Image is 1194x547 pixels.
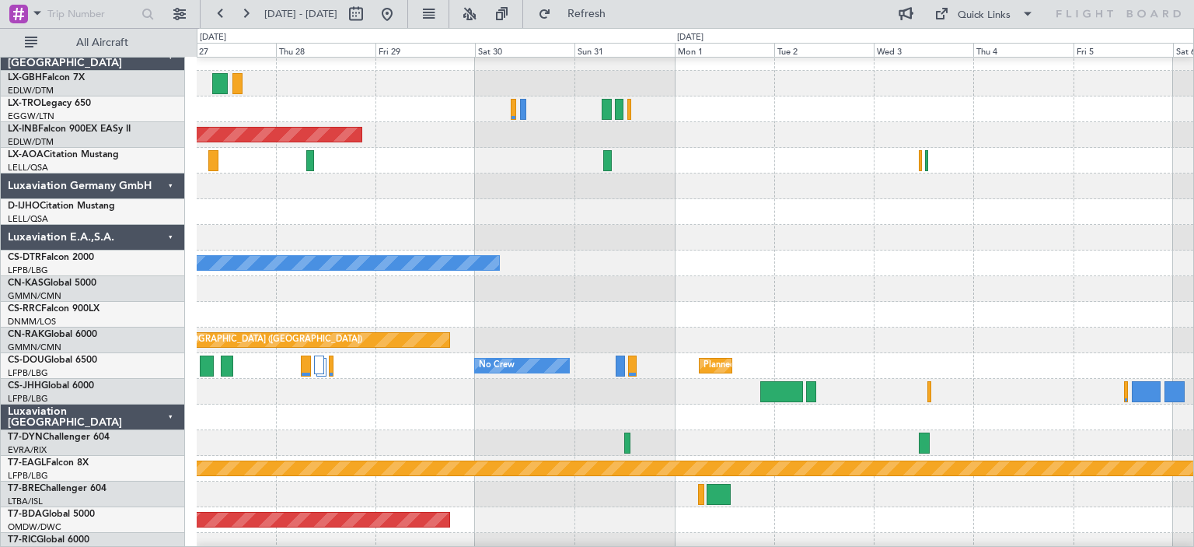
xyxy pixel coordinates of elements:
div: Planned Maint [GEOGRAPHIC_DATA] ([GEOGRAPHIC_DATA]) [703,354,948,377]
div: Wed 27 [176,43,275,57]
a: T7-DYNChallenger 604 [8,433,110,442]
button: Quick Links [927,2,1042,26]
div: [DATE] [200,31,226,44]
span: LX-GBH [8,73,42,82]
button: Refresh [531,2,624,26]
a: LFPB/LBG [8,367,48,379]
span: CS-JHH [8,381,41,391]
a: LX-AOACitation Mustang [8,150,119,160]
span: Refresh [554,9,620,19]
button: All Aircraft [17,30,169,55]
a: T7-RICGlobal 6000 [8,535,89,545]
span: T7-DYN [8,433,43,442]
a: OMDW/DWC [8,521,61,533]
span: LX-INB [8,124,38,134]
div: Wed 3 [874,43,973,57]
div: Quick Links [958,8,1011,23]
a: CN-KASGlobal 5000 [8,279,96,288]
a: LFPB/LBG [8,265,48,276]
span: D-IJHO [8,202,40,211]
a: EGGW/LTN [8,110,54,122]
div: Sun 31 [574,43,674,57]
div: Thu 28 [276,43,375,57]
a: CS-DOUGlobal 6500 [8,356,97,365]
span: T7-EAGL [8,458,46,468]
a: D-IJHOCitation Mustang [8,202,115,211]
a: LFPB/LBG [8,470,48,482]
a: DNMM/LOS [8,316,56,328]
div: Fri 29 [375,43,475,57]
a: LX-GBHFalcon 7X [8,73,85,82]
span: LX-AOA [8,150,44,160]
span: CN-RAK [8,330,44,339]
div: Sat 30 [475,43,574,57]
a: LELL/QSA [8,162,48,174]
a: CS-JHHGlobal 6000 [8,381,94,391]
a: EDLW/DTM [8,136,54,148]
a: T7-BREChallenger 604 [8,484,106,493]
a: CN-RAKGlobal 6000 [8,330,97,339]
span: T7-BDA [8,510,42,519]
input: Trip Number [47,2,137,26]
a: T7-BDAGlobal 5000 [8,510,95,519]
a: GMMN/CMN [8,290,61,302]
a: EDLW/DTM [8,85,54,96]
a: EVRA/RIX [8,444,47,456]
div: Planned Maint [GEOGRAPHIC_DATA] ([GEOGRAPHIC_DATA]) [117,328,362,352]
span: CN-KAS [8,279,44,288]
span: [DATE] - [DATE] [264,7,337,21]
a: LX-TROLegacy 650 [8,99,91,108]
a: LFPB/LBG [8,393,48,405]
span: LX-TRO [8,99,41,108]
a: LTBA/ISL [8,496,43,507]
div: Fri 5 [1074,43,1173,57]
div: Mon 1 [675,43,774,57]
span: CS-DTR [8,253,41,262]
div: Tue 2 [774,43,874,57]
a: LX-INBFalcon 900EX EASy II [8,124,131,134]
div: [DATE] [677,31,703,44]
span: T7-BRE [8,484,40,493]
span: All Aircraft [40,37,164,48]
a: GMMN/CMN [8,342,61,353]
a: LELL/QSA [8,213,48,225]
a: CS-DTRFalcon 2000 [8,253,94,262]
a: CS-RRCFalcon 900LX [8,304,99,314]
span: CS-DOU [8,356,44,365]
span: T7-RIC [8,535,37,545]
div: No Crew [479,354,515,377]
span: CS-RRC [8,304,41,314]
div: Thu 4 [973,43,1073,57]
a: T7-EAGLFalcon 8X [8,458,89,468]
